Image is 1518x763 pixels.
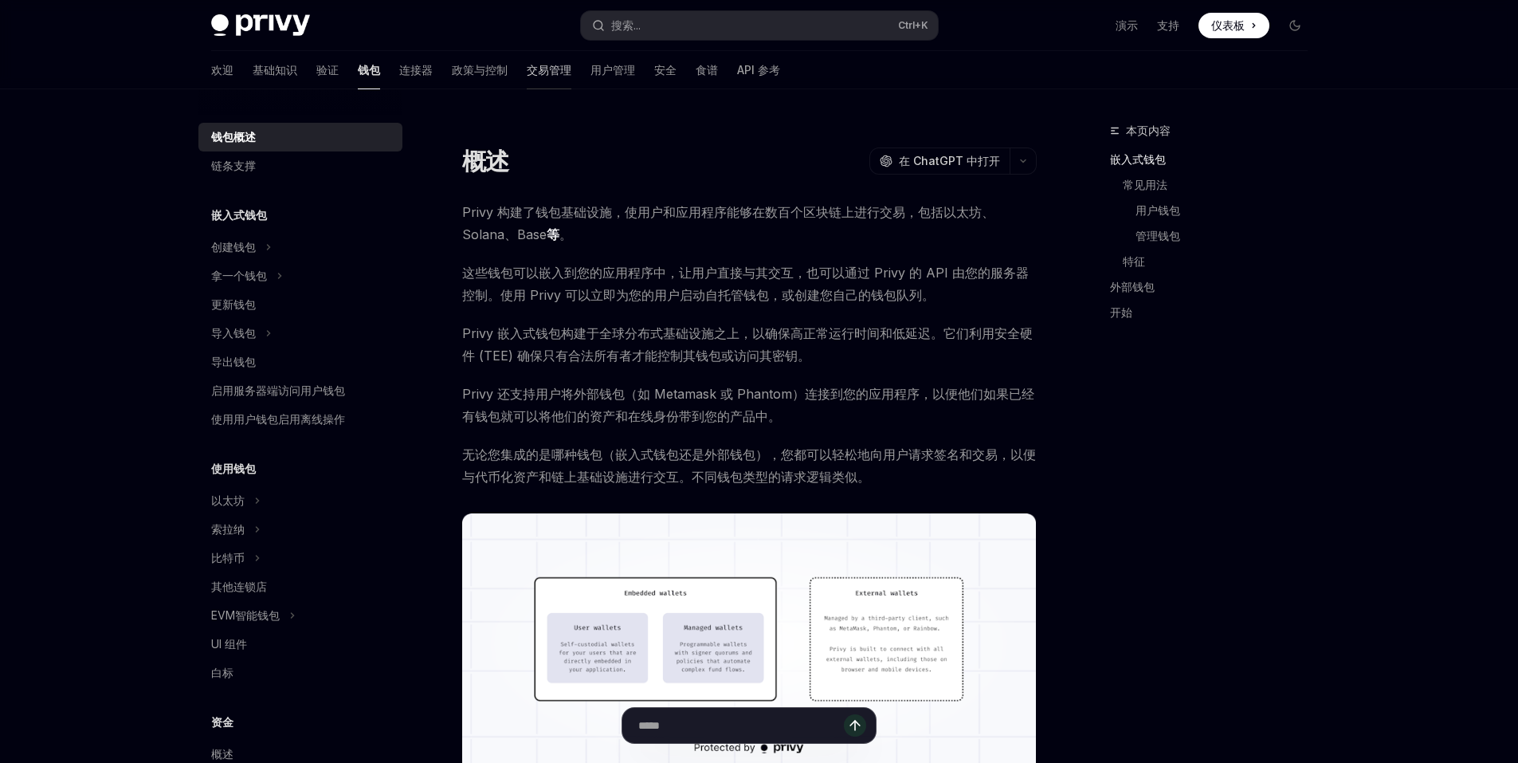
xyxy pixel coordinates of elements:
[198,630,402,659] a: UI 组件
[198,348,402,376] a: 导出钱包
[253,63,297,77] font: 基础知识
[198,151,402,180] a: 链条支撑
[1157,18,1179,33] a: 支持
[211,326,256,340] font: 导入钱包
[211,14,310,37] img: 深色标志
[211,269,267,282] font: 拿一个钱包
[1282,13,1308,38] button: 切换暗模式
[198,376,402,405] a: 启用服务器端访问用户钱包
[547,226,559,242] font: 等
[211,608,280,622] font: EVM智能钱包
[1123,172,1320,198] a: 常见用法
[462,204,994,242] font: Privy 构建了钱包基础设施，使用户和应用程序能够在数百个区块链上进行交易，包括以太坊、Solana、Base
[1211,18,1245,32] font: 仪表板
[1157,18,1179,32] font: 支持
[462,147,509,175] font: 概述
[1116,18,1138,33] a: 演示
[211,208,267,222] font: 嵌入式钱包
[654,63,677,77] font: 安全
[211,63,233,77] font: 欢迎
[211,355,256,368] font: 导出钱包
[696,63,718,77] font: 食谱
[198,290,402,319] a: 更新钱包
[211,522,245,536] font: 索拉纳
[198,572,402,601] a: 其他连锁店
[1136,203,1180,217] font: 用户钱包
[547,226,559,243] a: 等
[211,551,245,564] font: 比特币
[452,63,508,77] font: 政策与控制
[1198,13,1269,38] a: 仪表板
[211,159,256,172] font: 链条支撑
[1123,249,1320,274] a: 特征
[211,666,233,679] font: 白标
[1123,254,1145,268] font: 特征
[399,63,433,77] font: 连接器
[611,18,641,32] font: 搜索...
[1110,274,1320,300] a: 外部钱包
[211,130,256,144] font: 钱包概述
[211,297,256,311] font: 更新钱包
[358,63,380,77] font: 钱包
[1110,280,1155,293] font: 外部钱包
[899,154,1000,167] font: 在 ChatGPT 中打开
[559,226,572,242] font: 。
[399,51,433,89] a: 连接器
[1110,305,1132,319] font: 开始
[211,580,267,593] font: 其他连锁店
[211,494,245,507] font: 以太坊
[581,11,938,40] button: 搜索...Ctrl+K
[198,123,402,151] a: 钱包概述
[844,714,866,737] button: 发送消息
[590,51,635,89] a: 用户管理
[590,63,635,77] font: 用户管理
[253,51,297,89] a: 基础知识
[462,325,1033,364] font: Privy 嵌入式钱包构建于全球分布式基础设施之上，以确保高正常运行时间和低延迟。它们利用安全硬件 (TEE) 确保只有合法所有者才能控制其钱包或访问其密钥。
[1136,229,1180,242] font: 管理钱包
[696,51,718,89] a: 食谱
[316,63,339,77] font: 验证
[211,715,233,729] font: 资金
[198,405,402,434] a: 使用用户钱包启用离线操作
[211,51,233,89] a: 欢迎
[211,462,256,475] font: 使用钱包
[1116,18,1138,32] font: 演示
[869,147,1010,175] button: 在 ChatGPT 中打开
[316,51,339,89] a: 验证
[211,412,345,426] font: 使用用户钱包启用离线操作
[1110,300,1320,325] a: 开始
[1123,178,1167,191] font: 常见用法
[452,51,508,89] a: 政策与控制
[898,19,915,31] font: Ctrl
[211,383,345,397] font: 启用服务器端访问用户钱包
[211,747,233,761] font: 概述
[1110,147,1320,172] a: 嵌入式钱包
[358,51,380,89] a: 钱包
[198,659,402,687] a: 白标
[654,51,677,89] a: 安全
[737,63,780,77] font: API 参考
[462,386,1034,424] font: Privy 还支持用户将外部钱包（如 Metamask 或 Phantom）连接到您的应用程序，以便他们如果已经有钱包就可以将他们的资产和在线身份带到您的产品中。
[527,63,571,77] font: 交易管理
[462,265,1029,303] font: 这些钱包可以嵌入到您的应用程序中，让用户直接与其交互，也可以通过 Privy 的 API 由您的服务器控制。使用 Privy 可以立即为您的用户启动自托管钱包，或创建您自己的钱包队列。
[915,19,928,31] font: +K
[1126,124,1171,137] font: 本页内容
[211,240,256,254] font: 创建钱包
[1110,152,1166,166] font: 嵌入式钱包
[462,446,1036,485] font: 无论您集成的是哪种钱包（嵌入式钱包还是外部钱包），您都可以轻松地向用户请求签名和交易，以便与代币化资产和链上基础设施进行交互。不同钱包类型的请求逻辑类似。
[527,51,571,89] a: 交易管理
[1136,223,1320,249] a: 管理钱包
[737,51,780,89] a: API 参考
[211,637,247,651] font: UI 组件
[1136,198,1320,223] a: 用户钱包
